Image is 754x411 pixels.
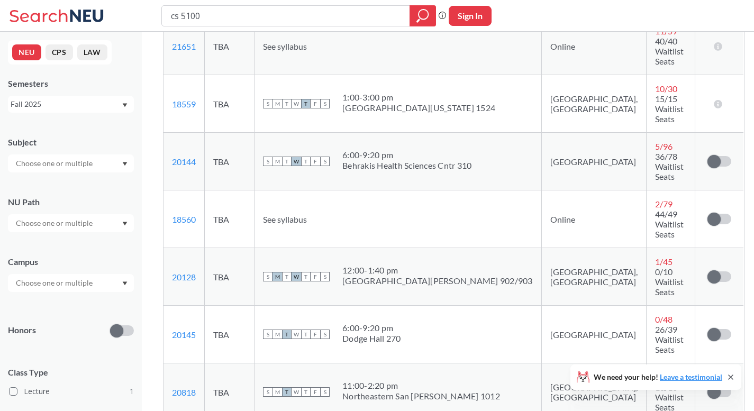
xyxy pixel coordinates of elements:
[416,8,429,23] svg: magnifying glass
[8,214,134,232] div: Dropdown arrow
[320,387,330,397] span: S
[311,157,320,166] span: F
[172,157,196,167] a: 20144
[130,386,134,397] span: 1
[292,330,301,339] span: W
[541,248,646,306] td: [GEOGRAPHIC_DATA], [GEOGRAPHIC_DATA]
[205,190,255,248] td: TBA
[46,44,73,60] button: CPS
[541,75,646,133] td: [GEOGRAPHIC_DATA], [GEOGRAPHIC_DATA]
[311,330,320,339] span: F
[320,99,330,108] span: S
[449,6,492,26] button: Sign In
[292,99,301,108] span: W
[342,391,500,401] div: Northeastern San [PERSON_NAME] 1012
[342,276,533,286] div: [GEOGRAPHIC_DATA][PERSON_NAME] 902/903
[320,157,330,166] span: S
[11,277,99,289] input: Choose one or multiple
[301,387,311,397] span: T
[8,154,134,172] div: Dropdown arrow
[8,78,134,89] div: Semesters
[342,380,500,391] div: 11:00 - 2:20 pm
[172,41,196,51] a: 21651
[342,323,401,333] div: 6:00 - 9:20 pm
[263,330,272,339] span: S
[342,265,533,276] div: 12:00 - 1:40 pm
[311,387,320,397] span: F
[9,385,134,398] label: Lecture
[594,373,722,381] span: We need your help!
[8,136,134,148] div: Subject
[342,92,495,103] div: 1:00 - 3:00 pm
[541,17,646,75] td: Online
[655,36,684,66] span: 40/40 Waitlist Seats
[263,387,272,397] span: S
[12,44,41,60] button: NEU
[8,196,134,208] div: NU Path
[172,99,196,109] a: 18559
[77,44,107,60] button: LAW
[655,84,677,94] span: 10 / 30
[655,141,673,151] span: 5 / 96
[655,209,684,239] span: 44/49 Waitlist Seats
[263,157,272,166] span: S
[263,41,307,51] span: See syllabus
[311,99,320,108] span: F
[122,222,128,226] svg: Dropdown arrow
[292,157,301,166] span: W
[301,330,311,339] span: T
[282,272,292,281] span: T
[172,272,196,282] a: 20128
[205,133,255,190] td: TBA
[541,306,646,363] td: [GEOGRAPHIC_DATA]
[655,257,673,267] span: 1 / 45
[205,75,255,133] td: TBA
[272,387,282,397] span: M
[342,333,401,344] div: Dodge Hall 270
[272,99,282,108] span: M
[11,98,121,110] div: Fall 2025
[292,272,301,281] span: W
[301,157,311,166] span: T
[655,151,684,181] span: 36/78 Waitlist Seats
[170,7,402,25] input: Class, professor, course number, "phrase"
[301,99,311,108] span: T
[8,324,36,336] p: Honors
[272,272,282,281] span: M
[272,157,282,166] span: M
[205,306,255,363] td: TBA
[655,314,673,324] span: 0 / 48
[263,99,272,108] span: S
[282,387,292,397] span: T
[205,17,255,75] td: TBA
[282,330,292,339] span: T
[541,190,646,248] td: Online
[205,248,255,306] td: TBA
[311,272,320,281] span: F
[292,387,301,397] span: W
[8,96,134,113] div: Fall 2025Dropdown arrow
[263,214,307,224] span: See syllabus
[11,217,99,230] input: Choose one or multiple
[301,272,311,281] span: T
[263,272,272,281] span: S
[660,372,722,381] a: Leave a testimonial
[342,103,495,113] div: [GEOGRAPHIC_DATA][US_STATE] 1524
[8,256,134,268] div: Campus
[282,157,292,166] span: T
[655,94,684,124] span: 15/15 Waitlist Seats
[172,330,196,340] a: 20145
[655,324,684,354] span: 26/39 Waitlist Seats
[272,330,282,339] span: M
[342,150,471,160] div: 6:00 - 9:20 pm
[541,133,646,190] td: [GEOGRAPHIC_DATA]
[11,157,99,170] input: Choose one or multiple
[172,387,196,397] a: 20818
[122,281,128,286] svg: Dropdown arrow
[320,330,330,339] span: S
[122,162,128,166] svg: Dropdown arrow
[320,272,330,281] span: S
[655,199,673,209] span: 2 / 79
[655,267,684,297] span: 0/10 Waitlist Seats
[8,274,134,292] div: Dropdown arrow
